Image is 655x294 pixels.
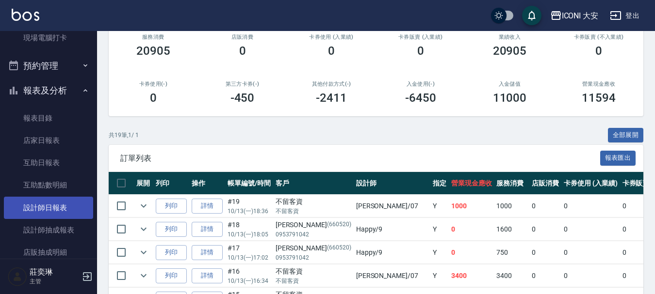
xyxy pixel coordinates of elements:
[449,218,494,241] td: 0
[529,195,561,217] td: 0
[494,264,529,287] td: 3400
[225,264,273,287] td: #16
[494,195,529,217] td: 1000
[4,197,93,219] a: 設計師日報表
[4,174,93,196] a: 互助點數明細
[239,44,246,58] h3: 0
[276,207,351,216] p: 不留客資
[134,172,153,195] th: 展開
[276,266,351,277] div: 不留客資
[8,267,27,286] img: Person
[529,218,561,241] td: 0
[192,222,223,237] a: 詳情
[493,44,527,58] h3: 20905
[136,245,151,260] button: expand row
[4,78,93,103] button: 報表及分析
[150,91,157,105] h3: 0
[493,91,527,105] h3: 11000
[225,241,273,264] td: #17
[120,34,186,40] h3: 服務消費
[327,243,351,253] p: (660520)
[494,218,529,241] td: 1600
[4,152,93,174] a: 互助日報表
[228,277,271,285] p: 10/13 (一) 16:34
[494,172,529,195] th: 服務消費
[561,241,620,264] td: 0
[30,267,79,277] h5: 莊奕琳
[136,222,151,236] button: expand row
[561,195,620,217] td: 0
[136,199,151,213] button: expand row
[136,268,151,283] button: expand row
[354,172,430,195] th: 設計師
[449,195,494,217] td: 1000
[600,153,636,162] a: 報表匯出
[228,253,271,262] p: 10/13 (一) 17:02
[600,151,636,166] button: 報表匯出
[449,241,494,264] td: 0
[430,218,449,241] td: Y
[156,268,187,283] button: 列印
[276,253,351,262] p: 0953791042
[136,44,170,58] h3: 20905
[327,220,351,230] p: (660520)
[156,245,187,260] button: 列印
[354,218,430,241] td: Happy /9
[316,91,347,105] h3: -2411
[153,172,189,195] th: 列印
[225,195,273,217] td: #19
[276,220,351,230] div: [PERSON_NAME]
[4,219,93,241] a: 設計師抽成報表
[595,44,602,58] h3: 0
[449,264,494,287] td: 3400
[417,44,424,58] h3: 0
[30,277,79,286] p: 主管
[546,6,603,26] button: ICONI 大安
[210,34,276,40] h2: 店販消費
[354,264,430,287] td: [PERSON_NAME] /07
[529,241,561,264] td: 0
[430,264,449,287] td: Y
[494,241,529,264] td: 750
[276,230,351,239] p: 0953791042
[430,172,449,195] th: 指定
[582,91,616,105] h3: 11594
[276,277,351,285] p: 不留客資
[522,6,541,25] button: save
[210,81,276,87] h2: 第三方卡券(-)
[529,172,561,195] th: 店販消費
[225,218,273,241] td: #18
[566,34,632,40] h2: 卡券販賣 (不入業績)
[430,195,449,217] td: Y
[228,230,271,239] p: 10/13 (一) 18:05
[192,199,223,214] a: 詳情
[449,172,494,195] th: 營業現金應收
[228,207,271,216] p: 10/13 (一) 18:36
[120,81,186,87] h2: 卡券使用(-)
[606,7,643,25] button: 登出
[156,199,187,214] button: 列印
[109,131,139,139] p: 共 19 筆, 1 / 1
[120,154,600,163] span: 訂單列表
[298,81,364,87] h2: 其他付款方式(-)
[561,264,620,287] td: 0
[388,34,454,40] h2: 卡券販賣 (入業績)
[328,44,335,58] h3: 0
[561,172,620,195] th: 卡券使用 (入業績)
[4,129,93,152] a: 店家日報表
[405,91,436,105] h3: -6450
[529,264,561,287] td: 0
[298,34,364,40] h2: 卡券使用 (入業績)
[388,81,454,87] h2: 入金使用(-)
[4,53,93,78] button: 預約管理
[276,197,351,207] div: 不留客資
[561,218,620,241] td: 0
[189,172,225,195] th: 操作
[4,27,93,49] a: 現場電腦打卡
[562,10,599,22] div: ICONI 大安
[192,245,223,260] a: 詳情
[430,241,449,264] td: Y
[354,241,430,264] td: Happy /9
[477,34,543,40] h2: 業績收入
[4,241,93,263] a: 店販抽成明細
